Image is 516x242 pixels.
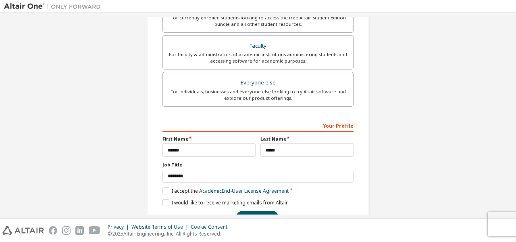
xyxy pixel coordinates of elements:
[108,230,232,237] p: © 2025 Altair Engineering, Inc. All Rights Reserved.
[162,119,354,132] div: Your Profile
[62,226,71,235] img: instagram.svg
[108,224,131,230] div: Privacy
[89,226,100,235] img: youtube.svg
[168,77,348,88] div: Everyone else
[162,162,354,168] label: Job Title
[2,226,44,235] img: altair_logo.svg
[49,226,57,235] img: facebook.svg
[168,15,348,27] div: For currently enrolled students looking to access the free Altair Student Edition bundle and all ...
[168,51,348,64] div: For faculty & administrators of academic institutions administering students and accessing softwa...
[162,199,288,206] label: I would like to receive marketing emails from Altair
[236,211,279,223] button: Next
[75,226,84,235] img: linkedin.svg
[199,187,289,194] a: Academic End-User License Agreement
[191,224,232,230] div: Cookie Consent
[162,136,256,142] label: First Name
[260,136,354,142] label: Last Name
[4,2,105,11] img: Altair One
[131,224,191,230] div: Website Terms of Use
[168,88,348,101] div: For individuals, businesses and everyone else looking to try Altair software and explore our prod...
[168,40,348,52] div: Faculty
[162,187,289,194] label: I accept the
